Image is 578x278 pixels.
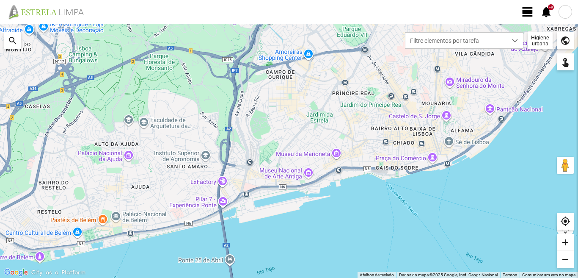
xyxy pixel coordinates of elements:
span: Filtre elementos por tarefa [405,33,507,48]
div: search [4,32,21,49]
button: Arraste o Pegman para o mapa para abrir o Street View [557,157,574,174]
a: Abrir esta área no Google Maps (abre uma nova janela) [2,267,30,278]
span: view_day [521,6,534,18]
div: touch_app [557,53,574,70]
a: Termos (abre num novo separador) [503,272,517,277]
div: dropdown trigger [507,33,523,48]
span: notifications [540,6,553,18]
div: add [557,234,574,251]
img: file [6,4,93,19]
img: Google [2,267,30,278]
div: remove [557,251,574,268]
button: Atalhos de teclado [360,272,394,278]
span: Dados do mapa ©2025 Google, Inst. Geogr. Nacional [399,272,498,277]
div: +9 [548,4,554,10]
div: public [557,32,574,49]
div: my_location [557,213,574,230]
a: Comunicar um erro no mapa [522,272,575,277]
div: Higiene urbana [528,32,553,49]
